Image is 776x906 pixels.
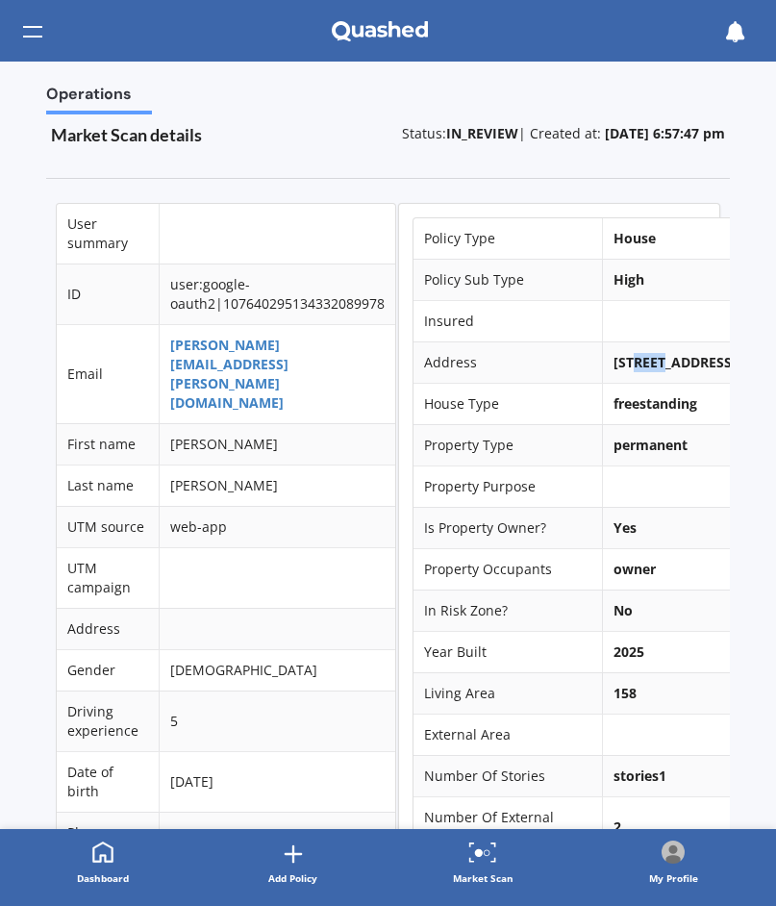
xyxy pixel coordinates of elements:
[8,829,198,898] a: Dashboard
[613,684,637,702] b: 158
[159,649,395,691] td: [DEMOGRAPHIC_DATA]
[453,868,513,888] div: Market Scan
[613,353,737,371] b: [STREET_ADDRESS]
[57,506,159,547] td: UTM source
[446,124,518,142] b: IN_REVIEW
[613,229,656,247] b: House
[51,124,297,146] h3: Market Scan details
[57,649,159,691] td: Gender
[170,336,288,412] a: [PERSON_NAME][EMAIL_ADDRESS][PERSON_NAME][DOMAIN_NAME]
[413,507,602,548] td: Is Property Owner?
[413,672,602,714] td: Living Area
[613,767,666,785] b: stories1
[402,124,725,143] p: Status: | Created at:
[413,218,602,259] td: Policy Type
[613,642,644,661] b: 2025
[613,518,637,537] b: Yes
[159,423,395,465] td: [PERSON_NAME]
[268,868,317,888] div: Add Policy
[613,436,688,454] b: permanent
[578,829,768,898] a: ProfileMy Profile
[388,829,579,898] a: Market Scan
[159,264,395,324] td: user:google-oauth2|107640295134332089978
[413,590,602,631] td: In Risk Zone?
[413,341,602,383] td: Address
[77,868,129,888] div: Dashboard
[613,818,621,836] b: 2
[159,506,395,547] td: web-app
[613,601,633,619] b: No
[57,547,159,608] td: UTM campaign
[159,465,395,506] td: [PERSON_NAME]
[413,796,602,857] td: Number Of External Garages
[198,829,388,898] a: Add Policy
[159,691,395,751] td: 5
[413,755,602,796] td: Number Of Stories
[413,424,602,466] td: Property Type
[46,85,132,111] span: Operations
[57,691,159,751] td: Driving experience
[413,548,602,590] td: Property Occupants
[649,868,698,888] div: My Profile
[57,423,159,465] td: First name
[413,383,602,424] td: House Type
[57,608,159,649] td: Address
[613,394,697,413] b: freestanding
[662,841,685,864] img: Profile
[413,466,602,507] td: Property Purpose
[413,300,602,341] td: Insured
[57,465,159,506] td: Last name
[413,714,602,755] td: External Area
[57,751,159,812] td: Date of birth
[57,324,159,423] td: Email
[605,124,725,142] b: [DATE] 6:57:47 pm
[159,751,395,812] td: [DATE]
[57,204,159,264] td: User summary
[413,631,602,672] td: Year Built
[57,812,159,853] td: Phone
[613,270,644,289] b: High
[613,560,656,578] b: owner
[57,264,159,324] td: ID
[413,259,602,300] td: Policy Sub Type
